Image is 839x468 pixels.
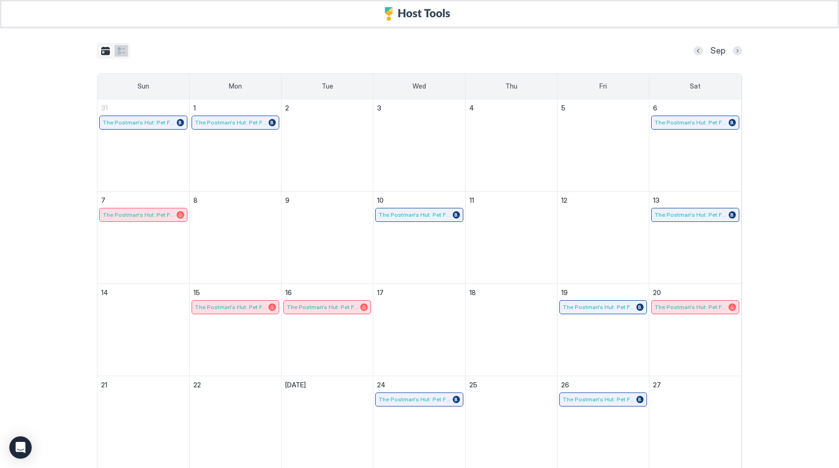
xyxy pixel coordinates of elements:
span: 10 [377,196,384,204]
span: 31 [101,104,108,112]
a: September 5, 2025 [557,99,649,118]
a: Wednesday [403,74,435,99]
td: September 20, 2025 [649,283,741,376]
a: September 16, 2025 [282,284,373,303]
a: September 13, 2025 [649,192,741,210]
td: September 3, 2025 [373,99,465,192]
td: September 21, 2025 [97,376,189,468]
a: September 7, 2025 [97,192,189,210]
span: Sat [690,82,701,90]
td: September 6, 2025 [649,99,741,192]
a: September 14, 2025 [97,284,189,303]
a: September 23, 2025 [282,376,373,395]
span: 25 [469,381,477,389]
span: The Postman's Hut: Pet Friendly [287,303,358,310]
td: September 8, 2025 [189,191,281,283]
a: September 8, 2025 [190,192,281,210]
td: September 16, 2025 [282,283,373,376]
span: 22 [193,381,201,389]
span: 3 [377,104,381,112]
span: The Postman's Hut: Pet Friendly [563,303,634,310]
span: 19 [561,289,568,296]
a: September 19, 2025 [557,284,649,303]
a: September 26, 2025 [557,376,649,395]
td: September 27, 2025 [649,376,741,468]
td: September 4, 2025 [465,99,557,192]
a: September 20, 2025 [649,284,741,303]
span: 11 [469,196,474,204]
a: Host Tools Logo [385,7,454,21]
span: 13 [653,196,660,204]
td: September 24, 2025 [373,376,465,468]
span: 15 [193,289,200,296]
a: Sunday [128,74,158,99]
td: September 26, 2025 [557,376,649,468]
td: September 2, 2025 [282,99,373,192]
td: September 7, 2025 [97,191,189,283]
a: Friday [590,74,616,99]
span: 20 [653,289,661,296]
span: [DATE] [285,381,306,389]
span: 18 [469,289,476,296]
td: September 13, 2025 [649,191,741,283]
td: September 22, 2025 [189,376,281,468]
td: September 1, 2025 [189,99,281,192]
span: 9 [285,196,289,204]
span: Fri [599,82,607,90]
td: September 11, 2025 [465,191,557,283]
span: Thu [505,82,517,90]
a: September 1, 2025 [190,99,281,118]
a: Monday [220,74,251,99]
span: 7 [101,196,105,204]
span: 17 [377,289,384,296]
a: September 4, 2025 [466,99,557,118]
a: September 27, 2025 [649,376,741,395]
a: September 18, 2025 [466,284,557,303]
a: September 15, 2025 [190,284,281,303]
span: Mon [229,82,242,90]
span: The Postman's Hut: Pet Friendly [378,396,450,403]
span: 2 [285,104,289,112]
span: Sun [138,82,149,90]
span: The Postman's Hut: Pet Friendly [654,303,727,310]
span: 4 [469,104,474,112]
a: September 6, 2025 [649,99,741,118]
a: September 17, 2025 [373,284,465,303]
span: The Postman's Hut: Pet Friendly [195,119,267,126]
span: Tue [322,82,333,90]
span: The Postman's Hut: Pet Friendly [103,211,175,218]
span: The Postman's Hut: Pet Friendly [563,396,634,403]
span: The Postman's Hut: Pet Friendly [654,211,727,218]
a: September 25, 2025 [466,376,557,395]
span: 26 [561,381,569,389]
span: Sep [710,46,725,56]
a: September 22, 2025 [190,376,281,395]
a: September 11, 2025 [466,192,557,210]
span: The Postman's Hut: Pet Friendly [103,119,175,126]
td: September 10, 2025 [373,191,465,283]
button: Next month [733,46,742,55]
div: Open Intercom Messenger [9,436,32,459]
td: September 17, 2025 [373,283,465,376]
td: September 18, 2025 [465,283,557,376]
div: tab-group [97,43,130,58]
button: Previous month [694,46,703,55]
span: 5 [561,104,565,112]
span: 14 [101,289,108,296]
span: 24 [377,381,385,389]
td: August 31, 2025 [97,99,189,192]
span: The Postman's Hut: Pet Friendly [378,211,450,218]
a: August 31, 2025 [97,99,189,118]
a: Tuesday [312,74,343,99]
a: September 10, 2025 [373,192,465,210]
span: 21 [101,381,107,389]
td: September 9, 2025 [282,191,373,283]
a: September 21, 2025 [97,376,189,395]
span: 8 [193,196,198,204]
span: The Postman's Hut: Pet Friendly [195,303,267,310]
a: September 3, 2025 [373,99,465,118]
a: September 9, 2025 [282,192,373,210]
span: 6 [653,104,657,112]
td: September 19, 2025 [557,283,649,376]
td: September 25, 2025 [465,376,557,468]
